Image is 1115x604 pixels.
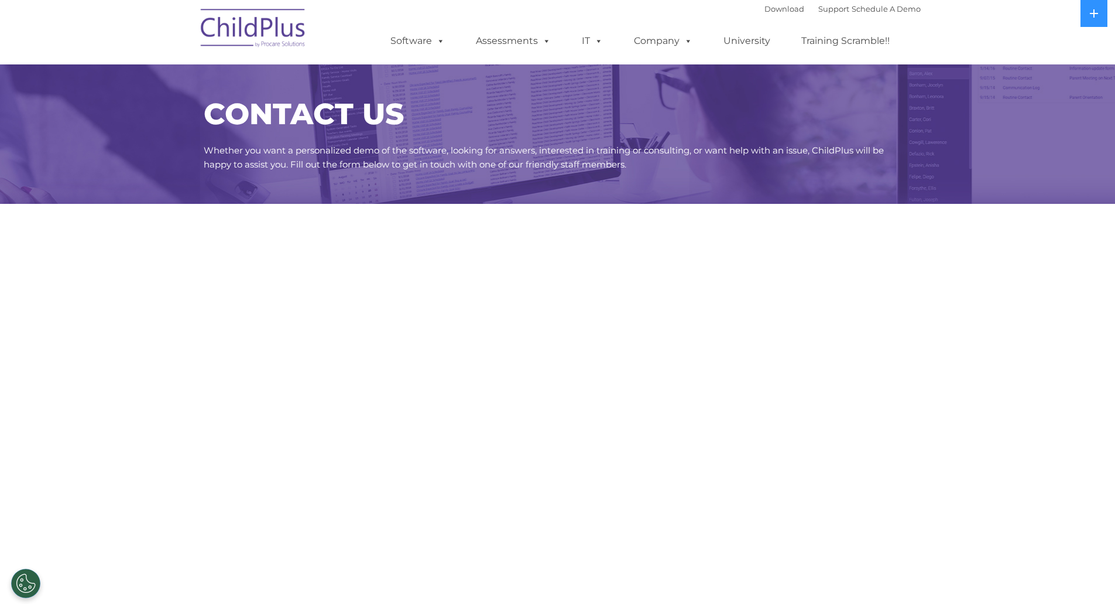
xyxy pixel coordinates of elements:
a: IT [570,29,615,53]
a: Software [379,29,457,53]
span: Whether you want a personalized demo of the software, looking for answers, interested in training... [204,145,884,170]
a: Assessments [464,29,562,53]
a: Training Scramble!! [790,29,901,53]
a: Schedule A Demo [852,4,921,13]
a: Download [764,4,804,13]
img: ChildPlus by Procare Solutions [195,1,312,59]
a: Support [818,4,849,13]
a: University [712,29,782,53]
a: Company [622,29,704,53]
button: Cookies Settings [11,569,40,598]
span: CONTACT US [204,96,404,132]
font: | [764,4,921,13]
